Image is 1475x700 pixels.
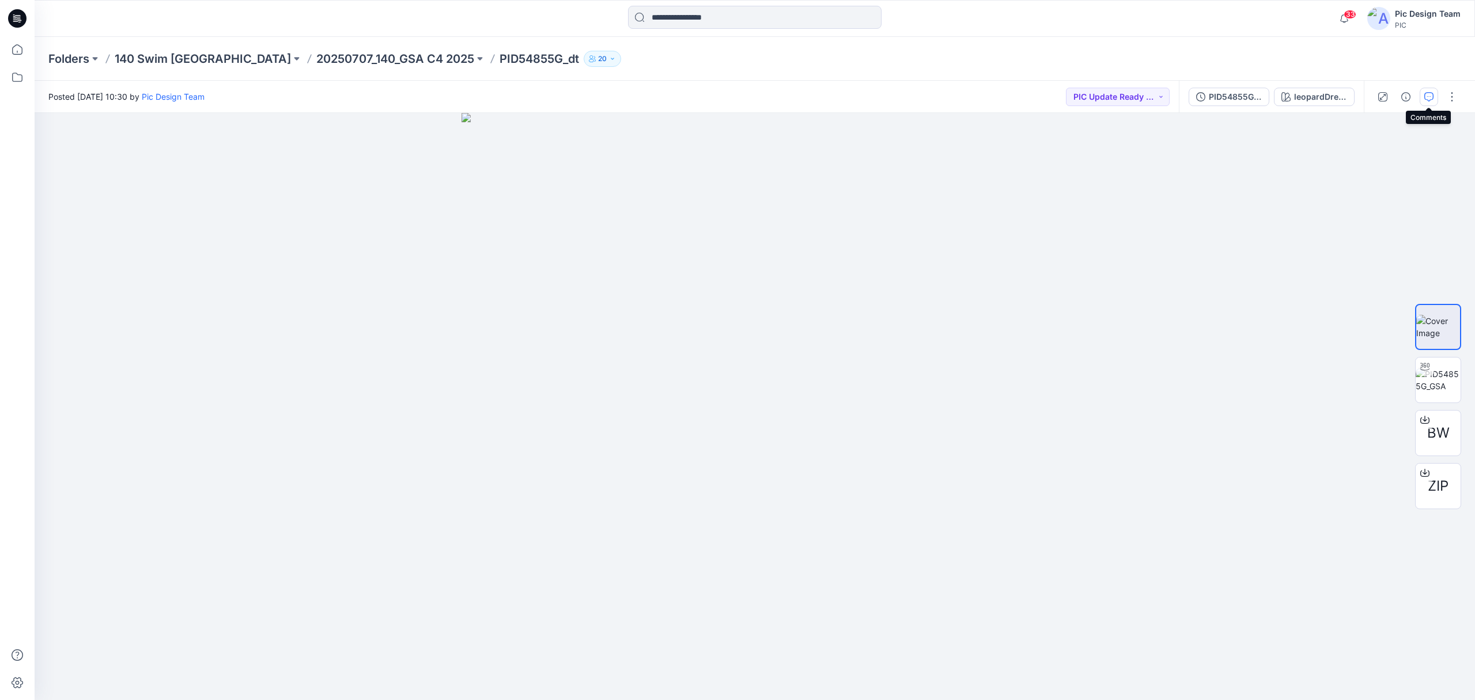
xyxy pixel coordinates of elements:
[1367,7,1390,30] img: avatar
[1397,88,1415,106] button: Details
[1428,476,1448,496] span: ZIP
[1274,88,1355,106] button: leopardDreams
[48,51,89,67] a: Folders
[1344,10,1356,19] span: 33
[142,92,205,101] a: Pic Design Team
[115,51,291,67] a: 140 Swim [GEOGRAPHIC_DATA]
[1209,91,1262,103] div: PID54855G_GSA_V2
[1395,21,1461,29] div: PIC
[500,51,579,67] p: PID54855G_dt
[1294,91,1347,103] div: leopardDreams
[1416,315,1460,339] img: Cover Image
[584,51,621,67] button: 20
[598,52,607,65] p: 20
[316,51,474,67] a: 20250707_140_GSA C4 2025
[48,91,205,103] span: Posted [DATE] 10:30 by
[1427,423,1450,443] span: BW
[1189,88,1269,106] button: PID54855G_GSA_V2
[1416,368,1461,392] img: PID54855G_GSA
[1395,7,1461,21] div: Pic Design Team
